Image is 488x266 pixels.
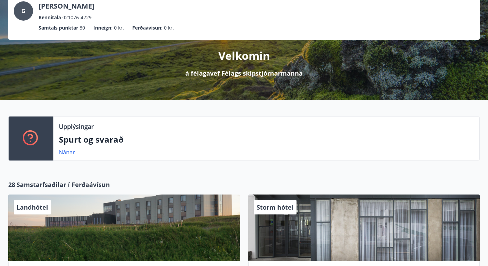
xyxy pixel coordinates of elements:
p: Kennitala [39,14,61,21]
p: Ferðaávísun : [132,24,163,32]
p: [PERSON_NAME] [39,1,94,11]
span: 0 kr. [164,24,174,32]
span: 28 [8,180,15,189]
p: Upplýsingar [59,122,94,131]
a: Nánar [59,148,75,156]
span: Storm hótel [257,203,294,211]
span: 021076-4229 [62,14,92,21]
p: Spurt og svarað [59,134,474,145]
span: Samstarfsaðilar í Ferðaávísun [17,180,110,189]
p: Samtals punktar [39,24,78,32]
p: Inneign : [93,24,113,32]
span: 80 [80,24,85,32]
span: Landhótel [17,203,48,211]
span: 0 kr. [114,24,124,32]
span: G [21,7,25,15]
p: Velkomin [218,48,270,63]
p: á félagavef Félags skipstjórnarmanna [185,69,303,78]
